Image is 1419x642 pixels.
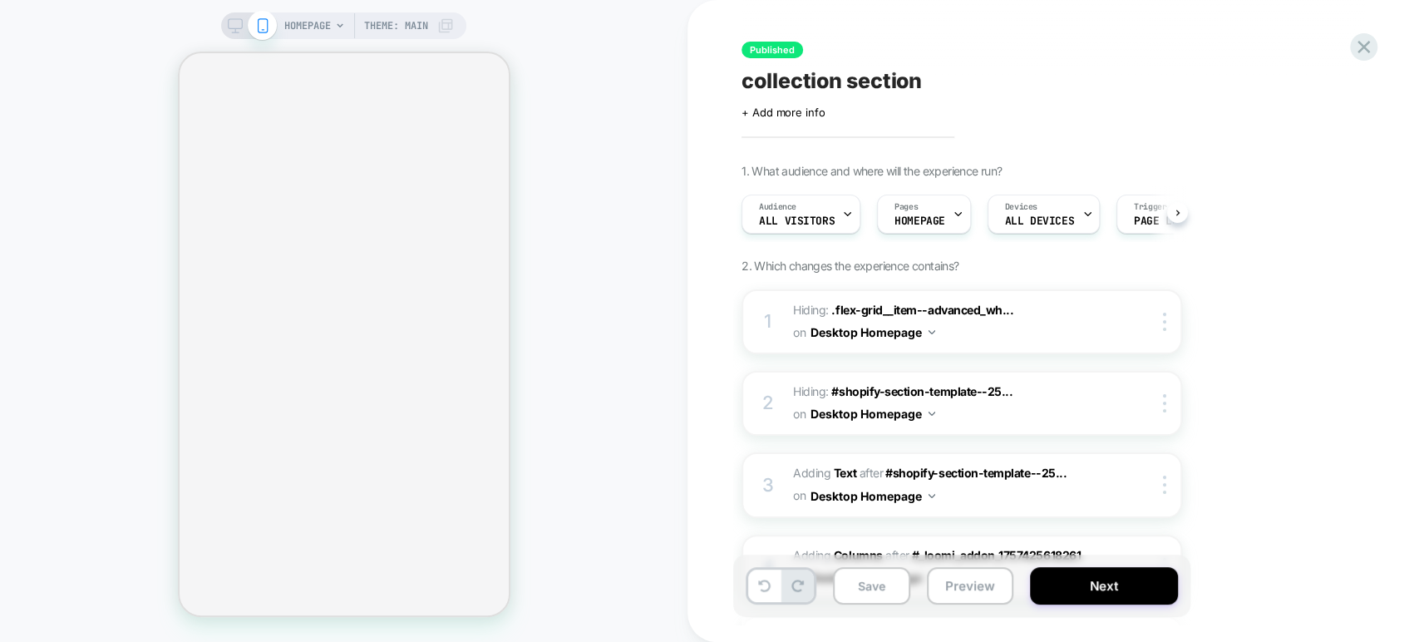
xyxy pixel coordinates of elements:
span: Hiding : [793,299,1110,344]
button: Save [833,567,910,605]
img: close [1163,394,1166,412]
span: 1. What audience and where will the experience run? [742,164,1002,178]
b: Text [834,466,856,480]
span: + Add more info [742,106,825,119]
span: Adding [793,548,882,562]
button: Desktop Homepage [811,484,935,508]
span: HOMEPAGE [894,215,945,227]
span: All Visitors [759,215,835,227]
span: .flex-grid__item--advanced_wh... [831,303,1013,317]
b: Columns [834,548,883,562]
img: down arrow [929,330,935,334]
span: AFTER [859,466,883,480]
span: #shopify-section-template--25... [885,466,1067,480]
span: HOMEPAGE [284,12,331,39]
span: Adding [793,466,856,480]
button: Desktop Homepage [811,402,935,426]
div: 2 [760,387,776,420]
span: #_loomi_addon_1757425618261 [912,548,1081,562]
img: close [1163,313,1166,331]
img: down arrow [929,494,935,498]
span: on [793,322,806,343]
span: Published [742,42,803,58]
img: close [1163,476,1166,494]
span: #shopify-section-template--25... [831,384,1013,398]
button: Preview [927,567,1013,605]
div: 3 [760,469,776,502]
button: Desktop Homepage [811,320,935,344]
span: AFTER [885,548,909,562]
span: Theme: MAIN [364,12,428,39]
span: on [793,403,806,424]
span: Page Load [1134,215,1190,227]
span: Pages [894,201,918,213]
span: ALL DEVICES [1005,215,1074,227]
div: 4 [760,551,776,584]
span: Audience [759,201,796,213]
span: Hiding : [793,381,1110,426]
span: Devices [1005,201,1037,213]
span: on [793,485,806,506]
span: Trigger [1134,201,1166,213]
span: 2. Which changes the experience contains? [742,259,958,273]
button: Next [1030,567,1178,605]
img: down arrow [929,412,935,416]
span: collection section [742,68,922,93]
div: 1 [760,305,776,338]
